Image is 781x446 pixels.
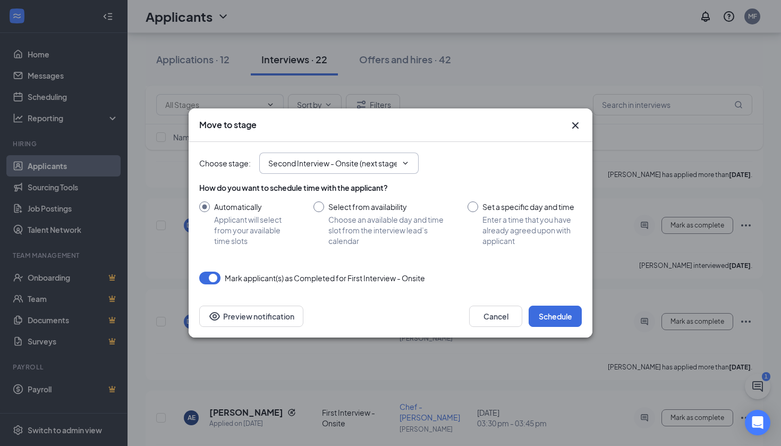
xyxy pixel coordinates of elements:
[199,157,251,169] span: Choose stage :
[199,119,257,131] h3: Move to stage
[401,159,410,167] svg: ChevronDown
[569,119,582,132] svg: Cross
[569,119,582,132] button: Close
[199,182,582,193] div: How do you want to schedule time with the applicant?
[225,272,425,284] span: Mark applicant(s) as Completed for First Interview - Onsite
[199,306,303,327] button: Preview notificationEye
[469,306,522,327] button: Cancel
[745,410,770,435] div: Open Intercom Messenger
[208,310,221,323] svg: Eye
[529,306,582,327] button: Schedule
